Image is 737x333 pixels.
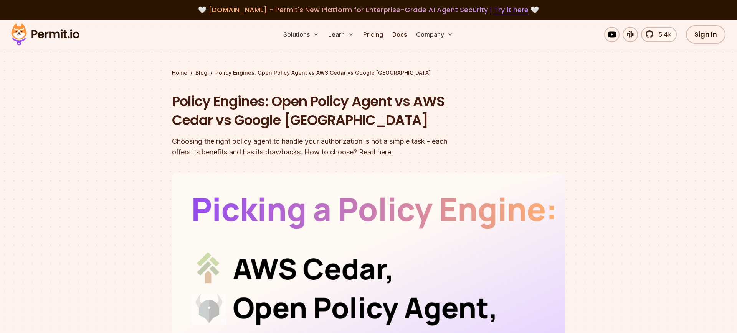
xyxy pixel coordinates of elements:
[172,92,467,130] h1: Policy Engines: Open Policy Agent vs AWS Cedar vs Google [GEOGRAPHIC_DATA]
[686,25,725,44] a: Sign In
[208,5,529,15] span: [DOMAIN_NAME] - Permit's New Platform for Enterprise-Grade AI Agent Security |
[413,27,456,42] button: Company
[654,30,671,39] span: 5.4k
[18,5,719,15] div: 🤍 🤍
[280,27,322,42] button: Solutions
[172,136,467,157] div: Choosing the right policy agent to handle your authorization is not a simple task - each offers i...
[172,69,565,77] div: / /
[172,69,187,77] a: Home
[389,27,410,42] a: Docs
[360,27,386,42] a: Pricing
[8,21,83,48] img: Permit logo
[641,27,677,42] a: 5.4k
[325,27,357,42] button: Learn
[195,69,207,77] a: Blog
[494,5,529,15] a: Try it here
